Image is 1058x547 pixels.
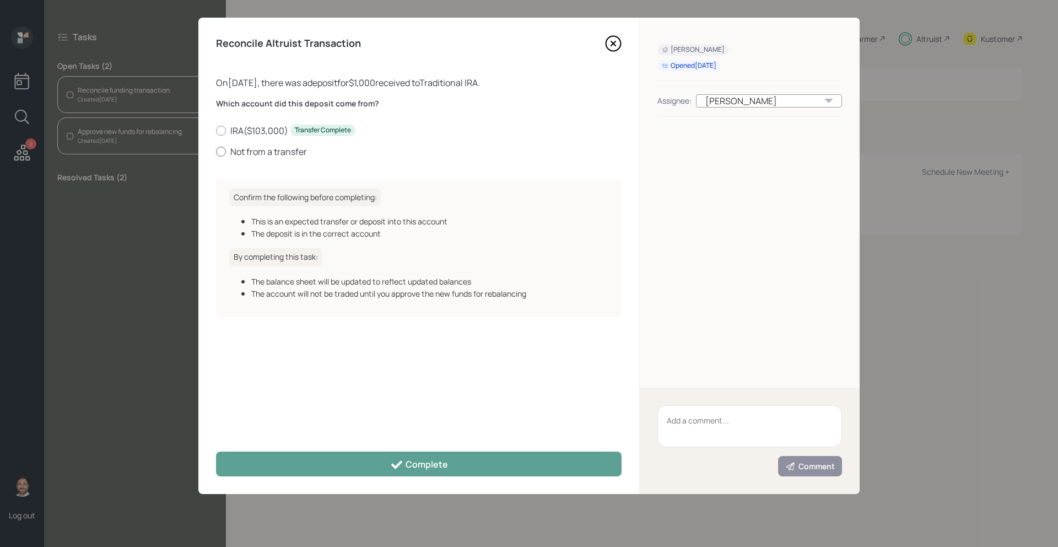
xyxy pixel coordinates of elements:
[251,228,608,239] div: The deposit is in the correct account
[216,76,622,89] div: On [DATE] , there was a deposit for $1,000 received to Traditional IRA .
[251,216,608,227] div: This is an expected transfer or deposit into this account
[216,98,622,109] label: Which account did this deposit come from?
[778,456,842,476] button: Comment
[662,45,725,55] div: [PERSON_NAME]
[785,461,835,472] div: Comment
[216,452,622,476] button: Complete
[216,125,622,137] label: IRA ( $103,000 )
[251,288,608,299] div: The account will not be traded until you approve the new funds for rebalancing
[251,276,608,287] div: The balance sheet will be updated to reflect updated balances
[229,189,381,207] h6: Confirm the following before completing:
[696,94,842,108] div: [PERSON_NAME]
[662,61,716,71] div: Opened [DATE]
[216,146,622,158] label: Not from a transfer
[295,126,351,135] div: Transfer Complete
[657,95,692,106] div: Assignee:
[390,458,448,471] div: Complete
[216,37,361,50] h4: Reconcile Altruist Transaction
[229,248,322,266] h6: By completing this task:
